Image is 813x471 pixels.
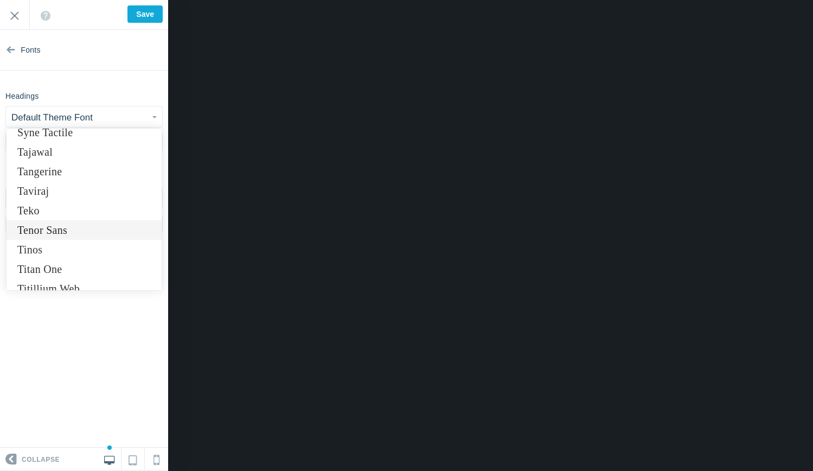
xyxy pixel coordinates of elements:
[5,174,23,182] h6: Base
[5,133,81,152] button: Regular
[6,106,162,127] button: Default Theme Font
[7,220,162,240] a: Tenor Sans
[5,215,81,234] button: Regular
[7,162,162,181] a: Tangerine
[5,92,39,100] h6: Headings
[7,123,162,142] a: Syne Tactile
[22,448,60,471] span: Collapse
[127,5,163,23] input: Save
[7,181,162,201] a: Taviraj
[11,112,93,123] small: Default Theme Font
[7,201,162,220] a: Teko
[7,240,162,259] a: Tinos
[7,259,162,279] a: Titan One
[21,30,41,71] span: Fonts
[7,279,162,298] a: Titillium Web
[7,142,162,162] a: Tajawal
